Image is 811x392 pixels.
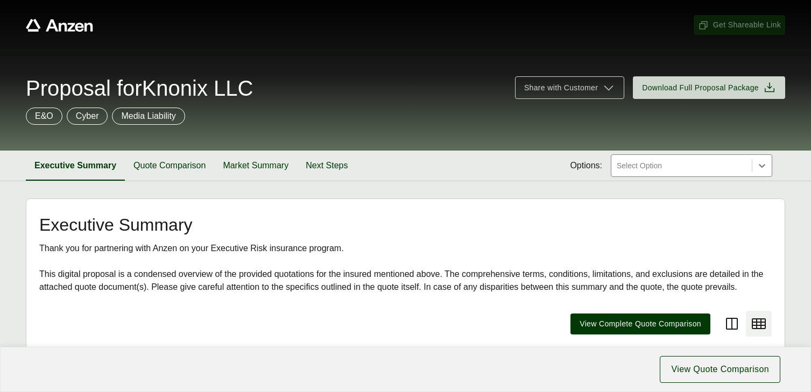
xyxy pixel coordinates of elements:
p: Media Liability [121,110,175,123]
p: E&O [35,110,53,123]
button: Share with Customer [515,76,624,99]
button: Download Full Proposal Package [633,76,785,99]
button: Quote Comparison [125,151,214,181]
span: Options: [570,159,602,172]
button: Executive Summary [26,151,125,181]
button: Get Shareable Link [694,15,785,35]
span: Get Shareable Link [698,19,781,31]
span: Proposal for Knonix LLC [26,77,253,99]
h2: Executive Summary [39,216,772,233]
button: Market Summary [214,151,297,181]
button: Next Steps [297,151,356,181]
div: Thank you for partnering with Anzen on your Executive Risk insurance program. This digital propos... [39,242,772,294]
button: View Quote Comparison [660,356,780,383]
button: View Complete Quote Comparison [570,313,710,334]
span: Download Full Proposal Package [642,82,759,94]
a: Anzen website [26,19,93,32]
span: View Quote Comparison [671,363,769,376]
span: Share with Customer [524,82,598,94]
span: View Complete Quote Comparison [580,318,701,330]
p: Cyber [76,110,99,123]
